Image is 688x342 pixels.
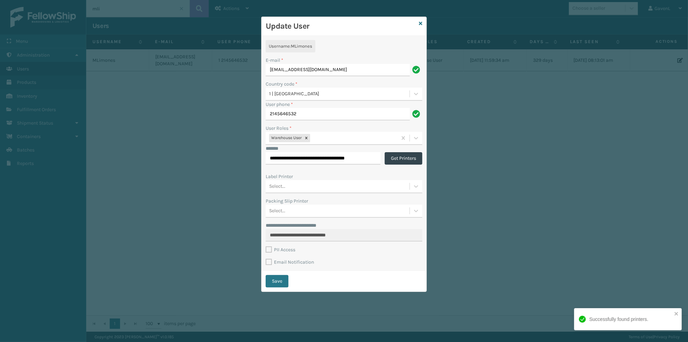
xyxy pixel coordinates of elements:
span: MLimones [291,43,312,49]
h3: Update User [266,21,416,31]
button: Save [266,275,288,287]
button: Get Printers [385,152,422,165]
label: Label Printer [266,173,293,180]
div: Successfully found printers. [589,316,648,323]
div: Select... [269,183,285,190]
label: Email Notification [266,259,314,265]
span: Username : [269,43,291,49]
label: User Roles [266,125,292,132]
div: 1 | [GEOGRAPHIC_DATA] [269,90,410,98]
label: Country code [266,80,297,88]
div: Select... [269,207,285,215]
label: Packing Slip Printer [266,197,308,205]
label: User phone [266,101,293,108]
div: Warehouse User [269,134,303,142]
button: close [674,311,679,317]
label: E-mail [266,57,283,64]
label: PII Access [266,247,295,253]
